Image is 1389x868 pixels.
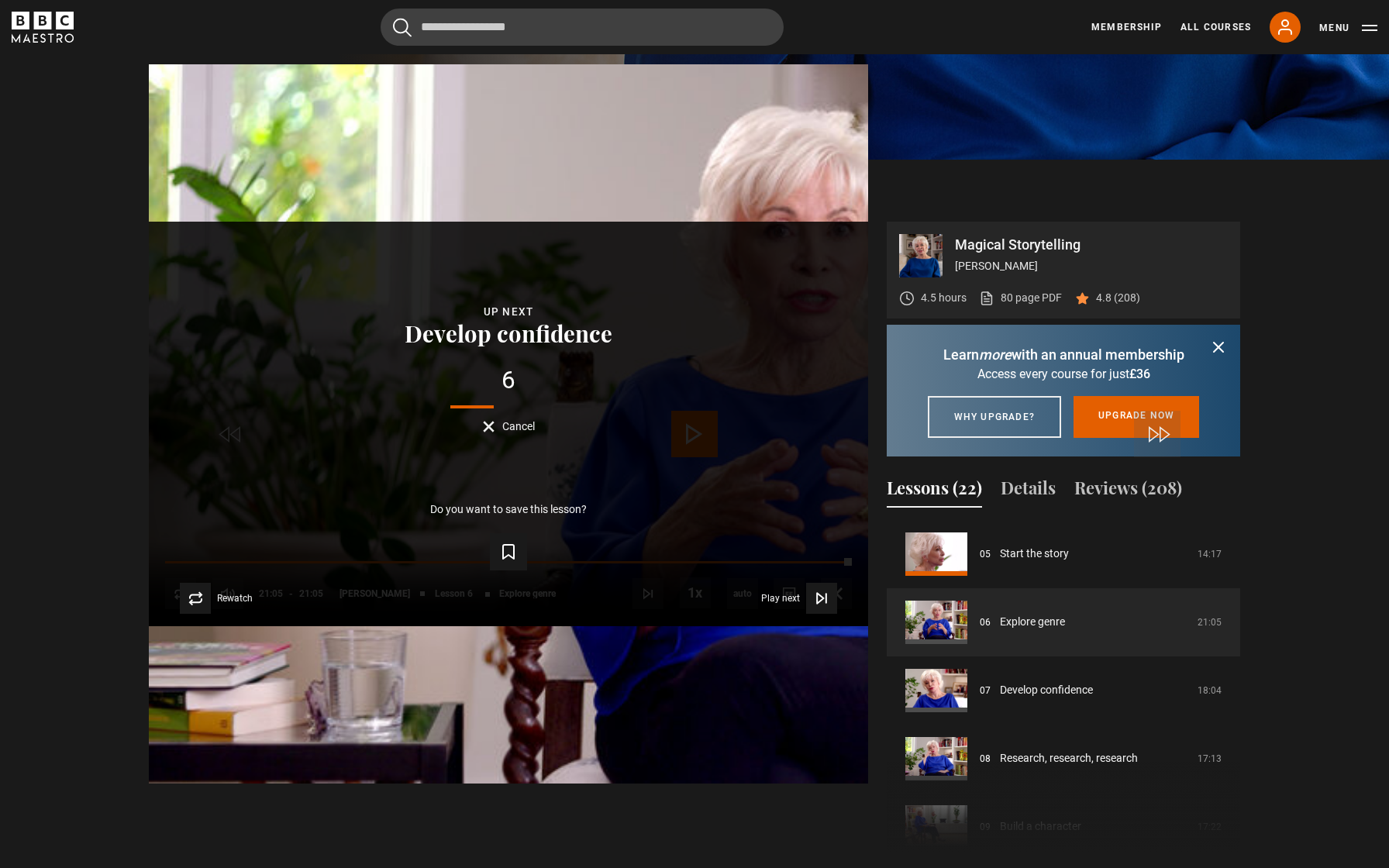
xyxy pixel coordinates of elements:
button: Cancel [483,421,535,432]
div: Up next [174,303,843,321]
button: Reviews (208) [1074,475,1182,508]
div: 6 [174,368,843,393]
a: Develop confidence [1000,682,1093,698]
span: Rewatch [217,594,253,603]
p: Do you want to save this lesson? [430,504,587,515]
p: 4.8 (208) [1096,290,1140,306]
svg: BBC Maestro [12,12,74,43]
button: Submit the search query [393,18,412,37]
a: Start the story [1000,546,1069,562]
p: Learn with an annual membership [905,344,1222,365]
a: All Courses [1180,20,1251,34]
input: Search [381,9,784,46]
button: Toggle navigation [1319,20,1377,36]
p: Magical Storytelling [955,238,1228,252]
span: Play next [761,594,800,603]
p: Access every course for just [905,365,1222,384]
span: £36 [1129,367,1150,381]
button: Rewatch [180,583,253,614]
a: Membership [1091,20,1162,34]
button: Develop confidence [400,321,617,345]
a: Upgrade now [1074,396,1199,438]
button: Lessons (22) [887,475,982,508]
video-js: Video Player [149,222,868,626]
a: Explore genre [1000,614,1065,630]
button: Play next [761,583,837,614]
a: 80 page PDF [979,290,1062,306]
p: [PERSON_NAME] [955,258,1228,274]
i: more [979,346,1012,363]
span: Cancel [502,421,535,432]
button: Details [1001,475,1056,508]
a: Why upgrade? [928,396,1061,438]
p: 4.5 hours [921,290,967,306]
a: Research, research, research [1000,750,1138,766]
